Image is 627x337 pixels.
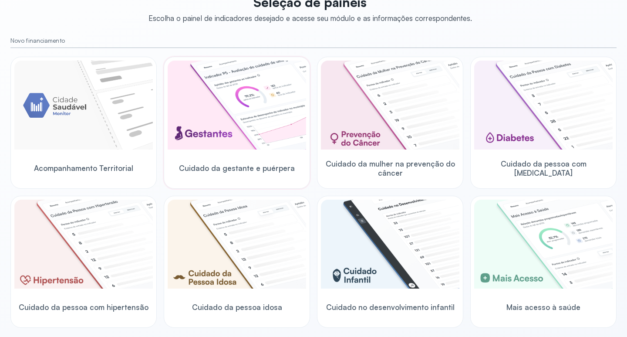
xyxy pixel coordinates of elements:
span: Mais acesso à saúde [506,303,580,312]
span: Cuidado da pessoa com hipertensão [19,303,148,312]
span: Cuidado da mulher na prevenção do câncer [321,159,459,178]
img: diabetics.png [474,61,613,150]
span: Cuidado da gestante e puérpera [179,163,295,173]
span: Acompanhamento Territorial [34,163,133,173]
span: Cuidado da pessoa com [MEDICAL_DATA] [474,159,613,178]
span: Cuidado da pessoa idosa [192,303,282,312]
small: Novo financiamento [10,37,617,44]
div: Escolha o painel de indicadores desejado e acesse seu módulo e as informações correspondentes. [148,14,472,23]
img: pregnants.png [168,61,306,150]
img: child-development.png [321,200,459,289]
img: healthcare-greater-access.png [474,200,613,289]
span: Cuidado no desenvolvimento infantil [326,303,455,312]
img: elderly.png [168,200,306,289]
img: woman-cancer-prevention-care.png [321,61,459,150]
img: hypertension.png [14,200,153,289]
img: placeholder-module-ilustration.png [14,61,153,150]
